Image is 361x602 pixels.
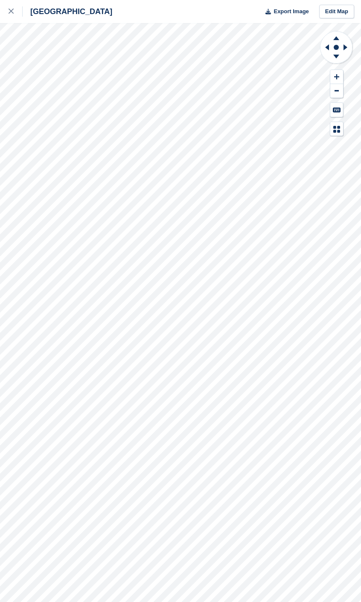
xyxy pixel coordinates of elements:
[330,122,343,136] button: Map Legend
[330,84,343,98] button: Zoom Out
[330,103,343,117] button: Keyboard Shortcuts
[260,5,309,19] button: Export Image
[274,7,309,16] span: Export Image
[319,5,354,19] a: Edit Map
[23,6,112,17] div: [GEOGRAPHIC_DATA]
[330,70,343,84] button: Zoom In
